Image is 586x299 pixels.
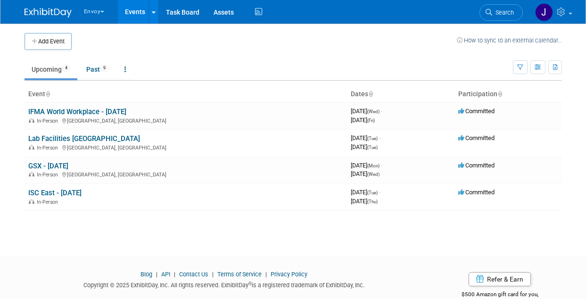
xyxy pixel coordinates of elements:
span: - [381,108,382,115]
a: How to sync to an external calendar... [457,37,562,44]
span: (Tue) [367,136,378,141]
span: 9 [100,65,108,72]
a: Blog [140,271,152,278]
span: (Wed) [367,172,380,177]
a: Refer & Earn [469,272,531,286]
a: Terms of Service [217,271,262,278]
span: - [379,134,380,141]
span: [DATE] [351,108,382,115]
a: IFMA World Workplace - [DATE] [28,108,126,116]
span: - [381,162,382,169]
span: In-Person [37,145,61,151]
span: Committed [458,108,495,115]
span: [DATE] [351,143,378,150]
img: In-Person Event [29,118,34,123]
span: (Mon) [367,163,380,168]
span: (Tue) [367,190,378,195]
span: - [379,189,380,196]
span: Committed [458,189,495,196]
span: | [263,271,269,278]
span: (Thu) [367,199,378,204]
span: Search [492,9,514,16]
span: In-Person [37,172,61,178]
a: GSX - [DATE] [28,162,68,170]
img: Jessica Luyster [535,3,553,21]
a: Upcoming4 [25,60,77,78]
a: Sort by Participation Type [497,90,502,98]
a: Sort by Start Date [368,90,373,98]
img: In-Person Event [29,172,34,176]
a: Past9 [79,60,116,78]
span: (Fri) [367,118,375,123]
span: | [172,271,178,278]
a: ISC East - [DATE] [28,189,82,197]
span: [DATE] [351,189,380,196]
img: ExhibitDay [25,8,72,17]
th: Event [25,86,347,102]
span: [DATE] [351,162,382,169]
div: [GEOGRAPHIC_DATA], [GEOGRAPHIC_DATA] [28,143,343,151]
span: [DATE] [351,198,378,205]
a: Privacy Policy [271,271,307,278]
span: (Tue) [367,145,378,150]
button: Add Event [25,33,72,50]
sup: ® [248,281,252,286]
a: Lab Facilities [GEOGRAPHIC_DATA] [28,134,140,143]
th: Dates [347,86,454,102]
span: In-Person [37,199,61,205]
img: In-Person Event [29,145,34,149]
th: Participation [454,86,562,102]
div: [GEOGRAPHIC_DATA], [GEOGRAPHIC_DATA] [28,170,343,178]
span: Committed [458,162,495,169]
span: [DATE] [351,134,380,141]
span: [DATE] [351,170,380,177]
span: | [210,271,216,278]
a: API [161,271,170,278]
span: | [154,271,160,278]
div: [GEOGRAPHIC_DATA], [GEOGRAPHIC_DATA] [28,116,343,124]
span: In-Person [37,118,61,124]
span: 4 [62,65,70,72]
a: Contact Us [179,271,208,278]
a: Search [479,4,523,21]
img: In-Person Event [29,199,34,204]
span: (Wed) [367,109,380,114]
div: Copyright © 2025 ExhibitDay, Inc. All rights reserved. ExhibitDay is a registered trademark of Ex... [25,279,424,290]
span: Committed [458,134,495,141]
span: [DATE] [351,116,375,124]
a: Sort by Event Name [45,90,50,98]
